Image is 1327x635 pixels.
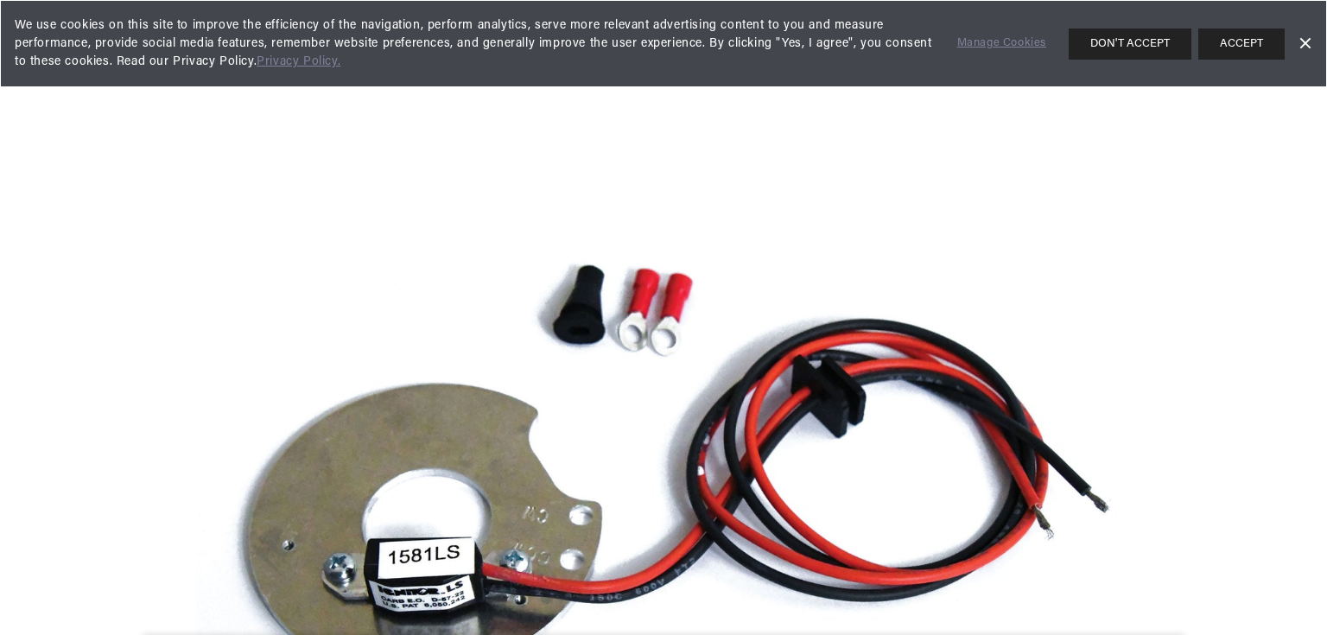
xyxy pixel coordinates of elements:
[257,55,340,68] a: Privacy Policy.
[1292,31,1317,57] a: Dismiss Banner
[957,35,1046,53] a: Manage Cookies
[15,16,933,71] span: We use cookies on this site to improve the efficiency of the navigation, perform analytics, serve...
[1198,29,1285,60] button: ACCEPT
[1069,29,1191,60] button: DON'T ACCEPT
